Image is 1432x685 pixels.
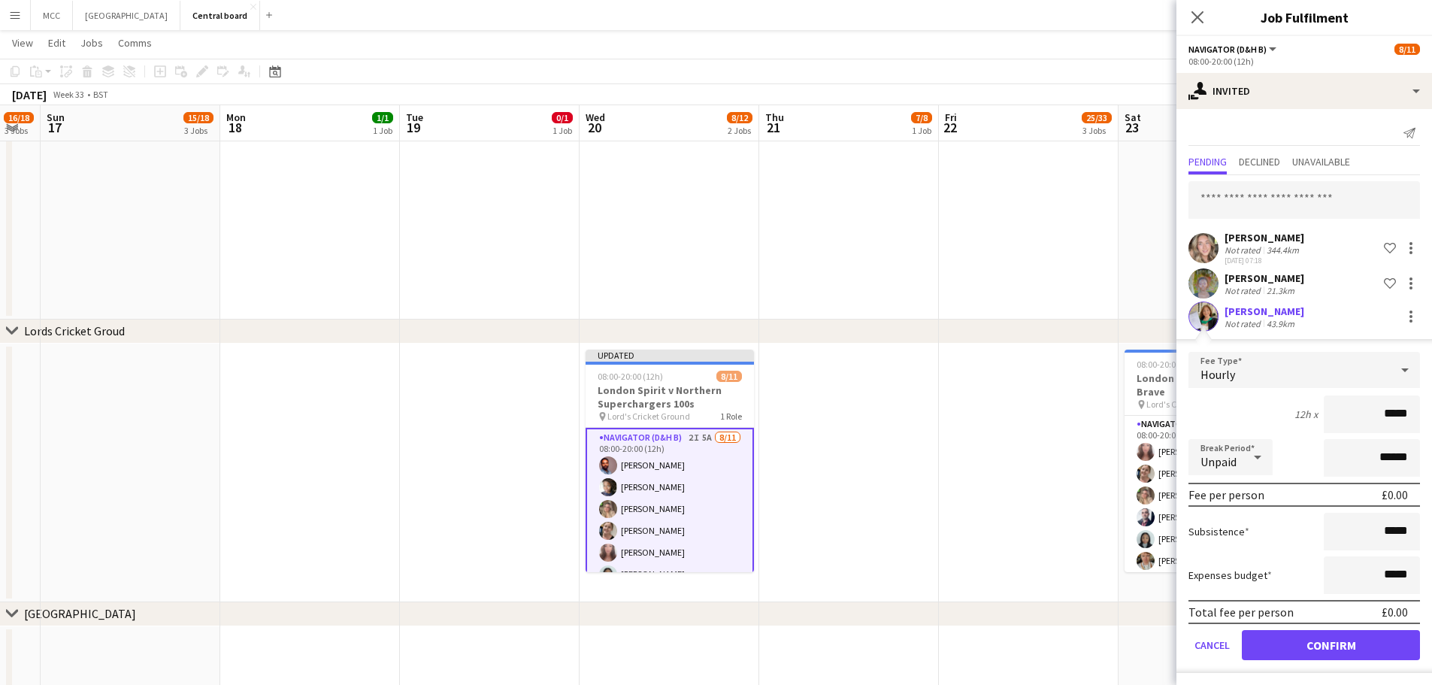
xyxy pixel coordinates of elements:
[1188,56,1420,67] div: 08:00-20:00 (12h)
[373,125,392,136] div: 1 Job
[226,111,246,124] span: Mon
[1188,630,1236,660] button: Cancel
[912,125,931,136] div: 1 Job
[24,606,136,621] div: [GEOGRAPHIC_DATA]
[1176,8,1432,27] h3: Job Fulfilment
[24,323,125,338] div: Lords Cricket Groud
[945,111,957,124] span: Fri
[1225,305,1304,318] div: [PERSON_NAME]
[12,36,33,50] span: View
[720,411,742,422] span: 1 Role
[1188,605,1294,620] div: Total fee per person
[31,1,73,30] button: MCC
[73,1,180,30] button: [GEOGRAPHIC_DATA]
[1264,318,1297,329] div: 43.9km
[607,411,690,422] span: Lord's Cricket Ground
[586,350,754,572] app-job-card: Updated08:00-20:00 (12h)8/11London Spirit v Northern Superchargers 100s Lord's Cricket Ground1 Ro...
[1176,73,1432,109] div: Invited
[5,125,33,136] div: 3 Jobs
[12,87,47,102] div: [DATE]
[1125,350,1293,572] app-job-card: 08:00-20:00 (12h)8/11London Spirit v Southern Brave Lord's Cricket Ground1 RoleNavigator (D&H B)1...
[586,111,605,124] span: Wed
[1294,408,1318,421] div: 12h x
[586,350,754,362] div: Updated
[598,371,663,382] span: 08:00-20:00 (12h)
[1188,156,1227,167] span: Pending
[1137,359,1202,370] span: 08:00-20:00 (12h)
[728,125,752,136] div: 2 Jobs
[911,112,932,123] span: 7/8
[1188,487,1264,502] div: Fee per person
[1225,244,1264,256] div: Not rated
[1125,416,1293,685] app-card-role: Navigator (D&H B)1I2A8/1108:00-20:00 (12h)[PERSON_NAME][PERSON_NAME][PERSON_NAME][PERSON_NAME][PE...
[74,33,109,53] a: Jobs
[6,33,39,53] a: View
[183,112,213,123] span: 15/18
[4,112,34,123] span: 16/18
[1200,454,1237,469] span: Unpaid
[763,119,784,136] span: 21
[1264,244,1302,256] div: 344.4km
[184,125,213,136] div: 3 Jobs
[1382,487,1408,502] div: £0.00
[44,119,65,136] span: 17
[1200,367,1235,382] span: Hourly
[727,112,752,123] span: 8/12
[42,33,71,53] a: Edit
[1188,44,1267,55] span: Navigator (D&H B)
[47,111,65,124] span: Sun
[80,36,103,50] span: Jobs
[406,111,423,124] span: Tue
[1225,256,1304,265] div: [DATE] 07:18
[1125,111,1141,124] span: Sat
[1122,119,1141,136] span: 23
[180,1,260,30] button: Central board
[553,125,572,136] div: 1 Job
[583,119,605,136] span: 20
[1394,44,1420,55] span: 8/11
[1225,271,1304,285] div: [PERSON_NAME]
[1082,125,1111,136] div: 3 Jobs
[48,36,65,50] span: Edit
[112,33,158,53] a: Comms
[765,111,784,124] span: Thu
[372,112,393,123] span: 1/1
[224,119,246,136] span: 18
[1082,112,1112,123] span: 25/33
[118,36,152,50] span: Comms
[404,119,423,136] span: 19
[50,89,87,100] span: Week 33
[1125,371,1293,399] h3: London Spirit v Southern Brave
[1146,399,1229,410] span: Lord's Cricket Ground
[1264,285,1297,296] div: 21.3km
[1188,525,1249,538] label: Subsistence
[1242,630,1420,660] button: Confirm
[716,371,742,382] span: 8/11
[1239,156,1280,167] span: Declined
[1225,318,1264,329] div: Not rated
[1292,156,1350,167] span: Unavailable
[1188,44,1279,55] button: Navigator (D&H B)
[586,383,754,411] h3: London Spirit v Northern Superchargers 100s
[1188,568,1272,582] label: Expenses budget
[1382,605,1408,620] div: £0.00
[93,89,108,100] div: BST
[943,119,957,136] span: 22
[1225,285,1264,296] div: Not rated
[552,112,573,123] span: 0/1
[1225,231,1304,244] div: [PERSON_NAME]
